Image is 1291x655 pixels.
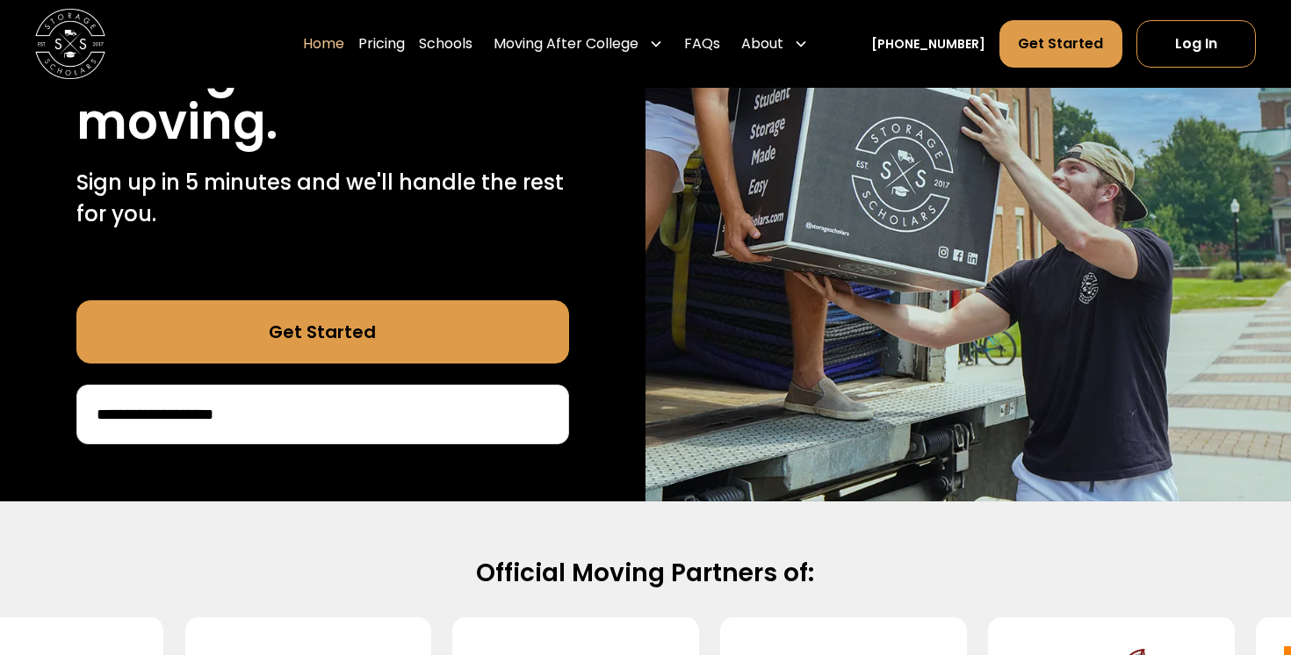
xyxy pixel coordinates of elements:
[303,19,344,68] a: Home
[35,9,105,79] a: home
[999,20,1122,68] a: Get Started
[741,33,783,54] div: About
[734,19,815,68] div: About
[76,167,569,230] p: Sign up in 5 minutes and we'll handle the rest for you.
[35,9,105,79] img: Storage Scholars main logo
[494,33,638,54] div: Moving After College
[419,19,472,68] a: Schools
[684,19,720,68] a: FAQs
[1136,20,1256,68] a: Log In
[76,300,569,363] a: Get Started
[358,19,405,68] a: Pricing
[871,35,985,54] a: [PHONE_NUMBER]
[82,558,1208,590] h2: Official Moving Partners of:
[487,19,670,68] div: Moving After College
